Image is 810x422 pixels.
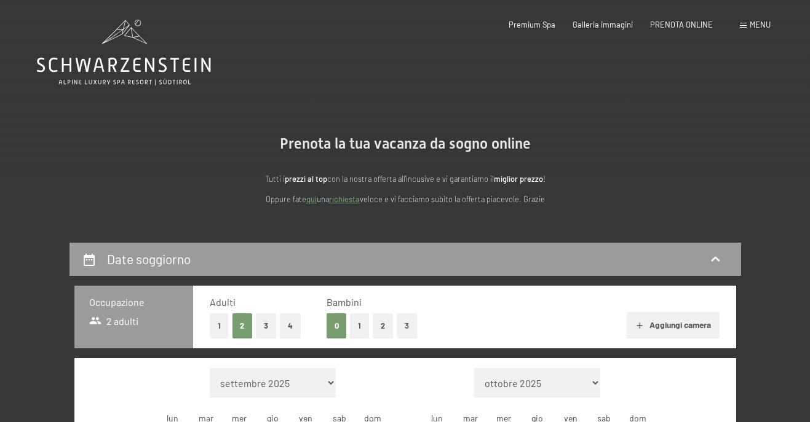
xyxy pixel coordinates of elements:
a: richiesta [329,194,360,204]
a: Premium Spa [509,20,555,29]
span: Menu [750,20,771,29]
a: quì [306,194,317,204]
strong: prezzi al top [285,174,327,184]
p: Oppure fate una veloce e vi facciamo subito la offerta piacevole. Grazie [159,193,651,205]
button: 2 [232,313,253,338]
h3: Occupazione [89,295,179,309]
button: 2 [373,313,393,338]
button: 0 [327,313,347,338]
strong: miglior prezzo [494,174,543,184]
h2: Date soggiorno [107,251,191,267]
button: Aggiungi camera [627,312,720,339]
span: Adulti [210,296,236,308]
button: 3 [256,313,276,338]
p: Tutti i con la nostra offerta all'incusive e vi garantiamo il ! [159,173,651,185]
span: 2 adulti [89,315,139,328]
a: PRENOTA ONLINE [650,20,713,29]
button: 3 [397,313,417,338]
span: Bambini [327,296,362,308]
span: Prenota la tua vacanza da sogno online [280,135,531,152]
button: 4 [280,313,301,338]
button: 1 [210,313,229,338]
a: Galleria immagini [573,20,633,29]
button: 1 [350,313,369,338]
